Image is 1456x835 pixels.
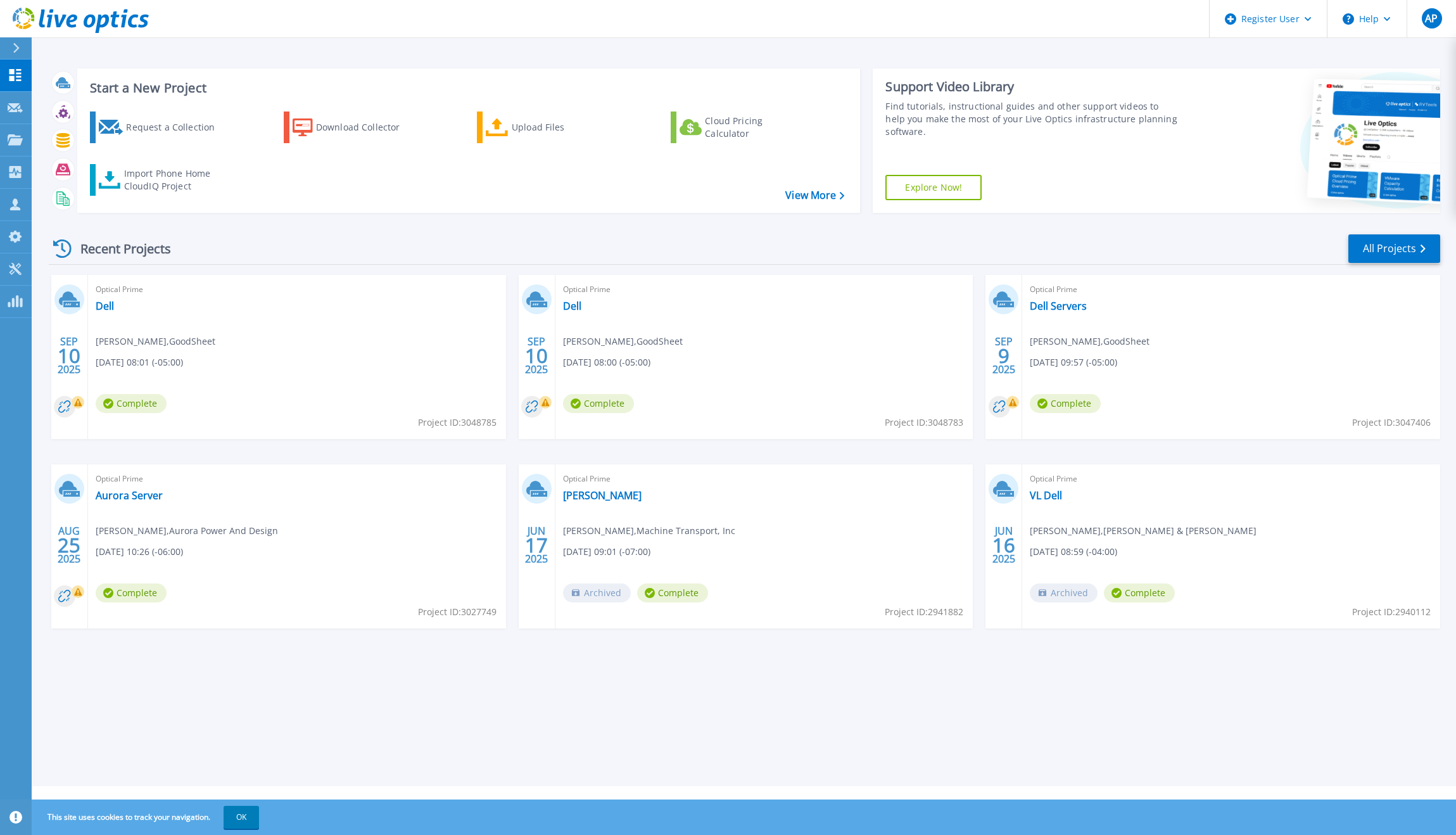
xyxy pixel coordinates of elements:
[885,100,1177,138] div: Find tutorials, instructional guides and other support videos to help you make the most of your L...
[90,112,231,143] a: Request a Collection
[1030,545,1117,559] span: [DATE] 08:59 (-04:00)
[96,472,498,486] span: Optical Prime
[418,416,497,430] span: Project ID: 3048785
[885,605,963,619] span: Project ID: 2941882
[418,605,497,619] span: Project ID: 3027749
[563,545,650,559] span: [DATE] 09:01 (-07:00)
[49,233,188,264] div: Recent Projects
[96,489,163,502] a: Aurora Server
[96,335,215,348] span: [PERSON_NAME] , GoodSheet
[316,115,417,140] div: Download Collector
[1030,524,1257,538] span: [PERSON_NAME] , [PERSON_NAME] & [PERSON_NAME]
[563,524,735,538] span: [PERSON_NAME] , Machine Transport, Inc
[992,333,1016,379] div: SEP 2025
[58,350,80,361] span: 10
[1030,355,1117,369] span: [DATE] 09:57 (-05:00)
[885,416,963,430] span: Project ID: 3048783
[224,806,259,829] button: OK
[90,81,844,95] h3: Start a New Project
[57,522,81,568] div: AUG 2025
[637,583,708,602] span: Complete
[998,350,1010,361] span: 9
[1030,489,1062,502] a: VL Dell
[1030,300,1087,312] a: Dell Servers
[885,79,1177,95] div: Support Video Library
[124,167,223,193] div: Import Phone Home CloudIQ Project
[1348,234,1440,263] a: All Projects
[525,350,548,361] span: 10
[885,175,982,200] a: Explore Now!
[563,355,650,369] span: [DATE] 08:00 (-05:00)
[705,115,806,140] div: Cloud Pricing Calculator
[1030,583,1098,602] span: Archived
[671,112,812,143] a: Cloud Pricing Calculator
[524,522,548,568] div: JUN 2025
[563,335,683,348] span: [PERSON_NAME] , GoodSheet
[1030,472,1433,486] span: Optical Prime
[1030,394,1101,413] span: Complete
[512,115,613,140] div: Upload Files
[785,189,844,201] a: View More
[563,394,634,413] span: Complete
[992,540,1015,551] span: 16
[1030,283,1433,296] span: Optical Prime
[35,806,259,829] span: This site uses cookies to track your navigation.
[96,300,114,312] a: Dell
[525,540,548,551] span: 17
[563,489,642,502] a: [PERSON_NAME]
[1352,416,1431,430] span: Project ID: 3047406
[1425,13,1438,23] span: AP
[1030,335,1149,348] span: [PERSON_NAME] , GoodSheet
[58,540,80,551] span: 25
[1352,605,1431,619] span: Project ID: 2940112
[563,300,581,312] a: Dell
[96,583,167,602] span: Complete
[563,283,966,296] span: Optical Prime
[1104,583,1175,602] span: Complete
[96,394,167,413] span: Complete
[96,283,498,296] span: Optical Prime
[57,333,81,379] div: SEP 2025
[477,112,618,143] a: Upload Files
[563,583,631,602] span: Archived
[563,472,966,486] span: Optical Prime
[524,333,548,379] div: SEP 2025
[96,355,183,369] span: [DATE] 08:01 (-05:00)
[96,524,278,538] span: [PERSON_NAME] , Aurora Power And Design
[992,522,1016,568] div: JUN 2025
[284,112,425,143] a: Download Collector
[126,115,227,140] div: Request a Collection
[96,545,183,559] span: [DATE] 10:26 (-06:00)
